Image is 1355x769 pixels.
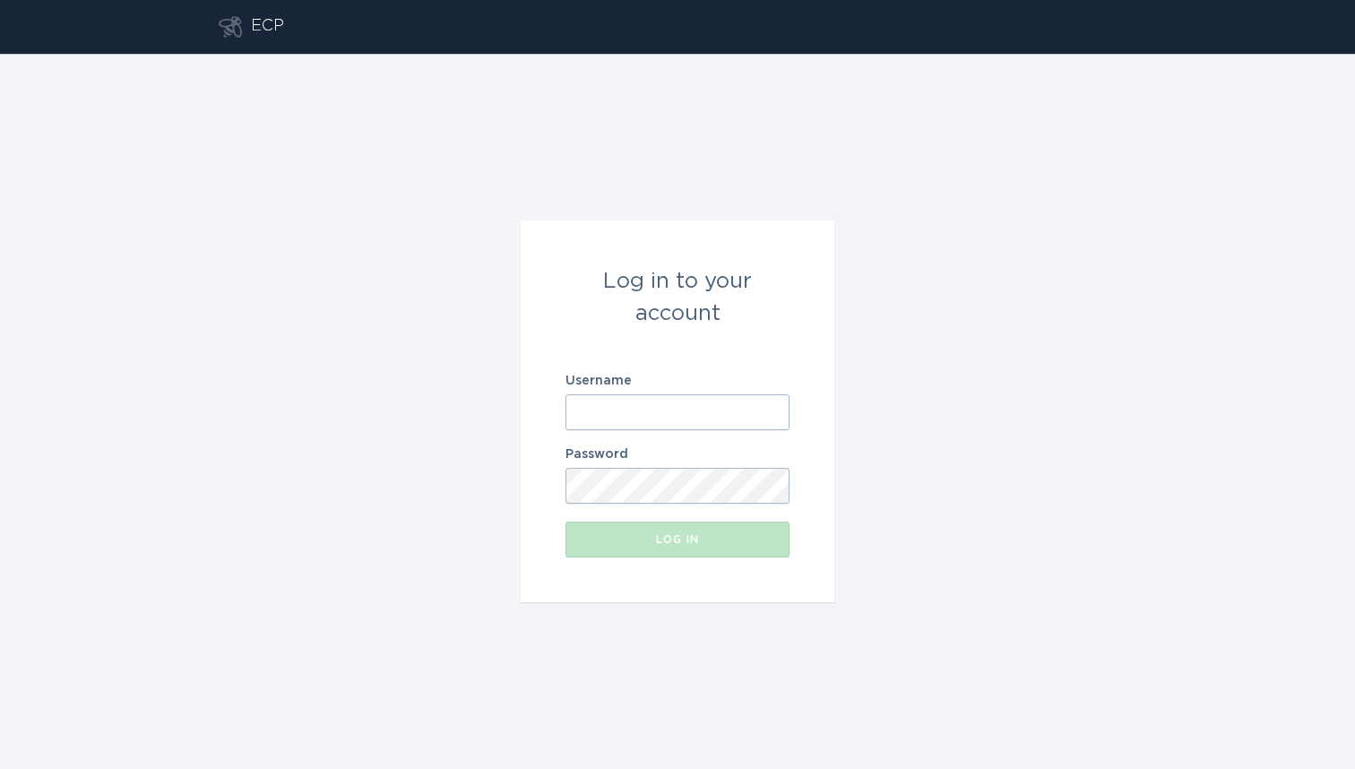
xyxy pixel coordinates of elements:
[574,534,781,545] div: Log in
[565,522,790,557] button: Log in
[565,265,790,330] div: Log in to your account
[219,16,242,38] button: Go to dashboard
[251,16,284,38] div: ECP
[565,375,790,387] label: Username
[565,448,790,461] label: Password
